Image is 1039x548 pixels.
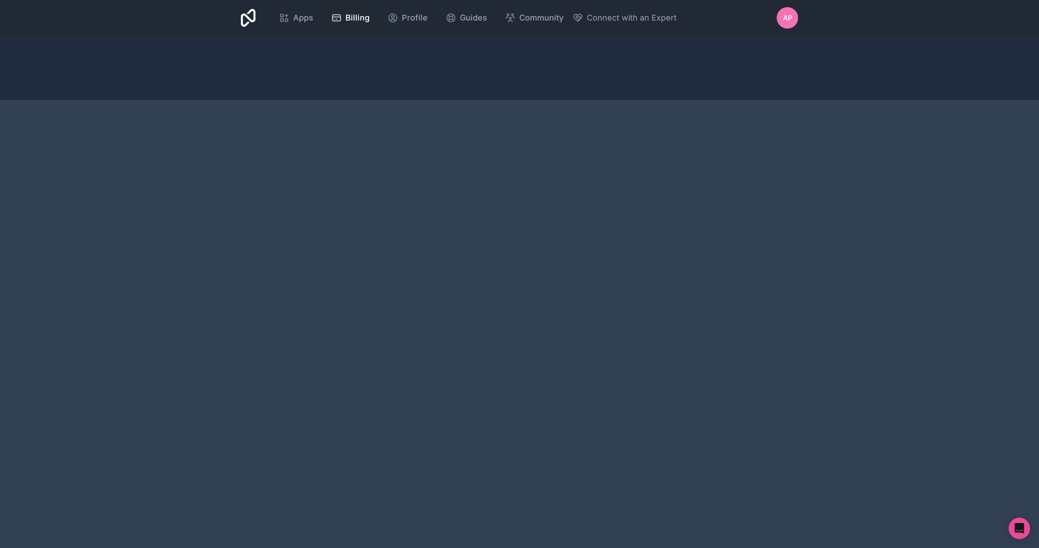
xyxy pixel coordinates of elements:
span: Apps [293,12,313,24]
a: Apps [272,8,320,28]
span: Billing [345,12,370,24]
a: Billing [324,8,377,28]
a: Community [498,8,571,28]
span: Community [519,12,564,24]
a: Guides [438,8,494,28]
a: Profile [380,8,435,28]
button: Connect with an Expert [572,12,677,24]
span: AP [783,13,792,23]
span: Connect with an Expert [587,12,677,24]
div: Open Intercom Messenger [1009,518,1030,539]
span: Profile [402,12,428,24]
span: Guides [460,12,487,24]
